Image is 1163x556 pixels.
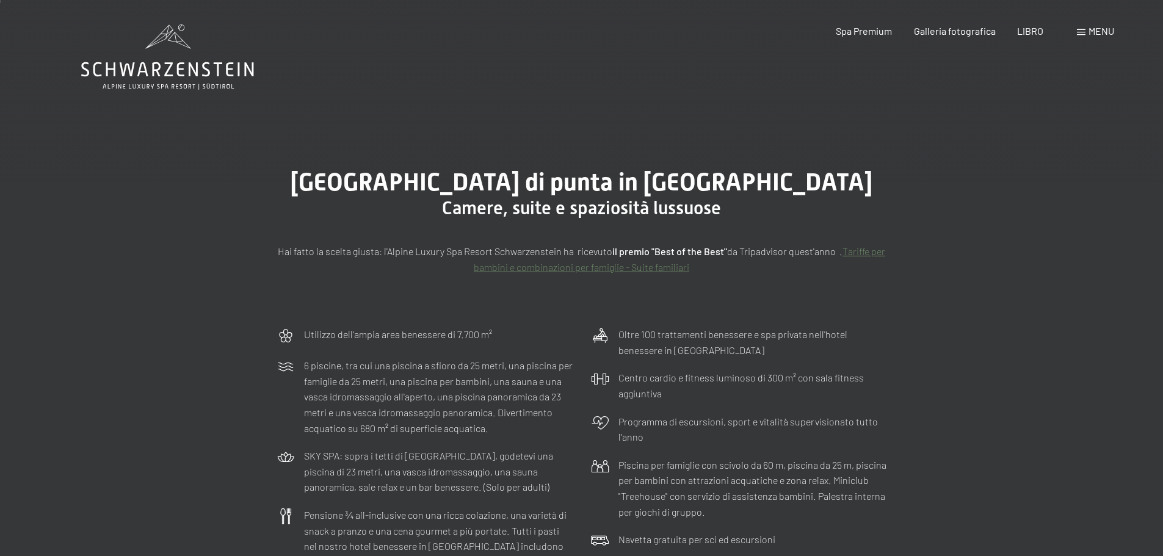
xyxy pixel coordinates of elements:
[278,245,612,257] font: Hai fatto la scelta giusta: l'Alpine Luxury Spa Resort Schwarzenstein ha ricevuto
[304,328,492,340] font: Utilizzo dell'ampia area benessere di 7.700 m²
[442,197,721,218] font: Camere, suite e spaziosità lussuose
[836,25,892,37] a: Spa Premium
[1017,25,1043,37] a: LIBRO
[474,245,885,273] a: Tariffe per bambini e combinazioni per famiglie - Suite familiari
[1089,25,1114,37] font: menu
[914,25,996,37] a: Galleria fotografica
[727,245,842,257] font: da Tripadvisor quest'anno .
[618,533,775,545] font: Navetta gratuita per sci ed escursioni
[618,372,864,399] font: Centro cardio e fitness luminoso di 300 m² con sala fitness aggiuntiva
[304,450,553,493] font: SKY SPA: sopra i tetti di [GEOGRAPHIC_DATA], godetevi una piscina di 23 metri, una vasca idromass...
[618,459,886,518] font: Piscina per famiglie con scivolo da 60 m, piscina da 25 m, piscina per bambini con attrazioni acq...
[612,245,727,257] font: il premio "Best of the Best"
[291,168,872,197] font: [GEOGRAPHIC_DATA] di punta in [GEOGRAPHIC_DATA]
[618,416,878,443] font: Programma di escursioni, sport e vitalità supervisionato tutto l'anno
[304,359,573,433] font: 6 piscine, tra cui una piscina a sfioro da 25 metri, una piscina per famiglie da 25 metri, una pi...
[618,328,847,356] font: Oltre 100 trattamenti benessere e spa privata nell'hotel benessere in [GEOGRAPHIC_DATA]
